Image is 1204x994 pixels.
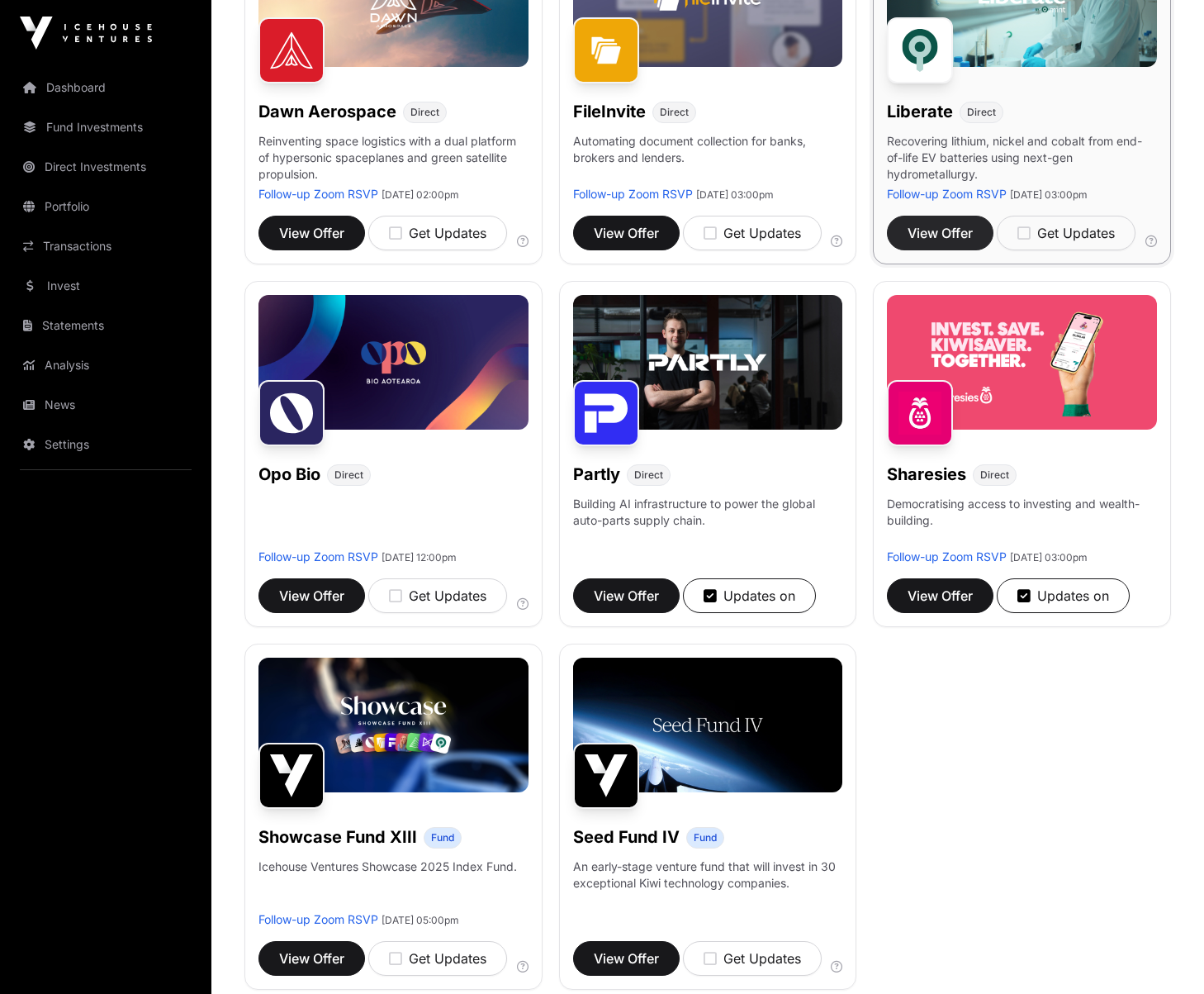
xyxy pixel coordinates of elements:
button: Get Updates [683,216,822,250]
button: Get Updates [368,578,507,613]
button: View Offer [887,578,993,613]
p: Democratising access to investing and wealth-building. [887,496,1157,549]
div: Get Updates [389,223,486,243]
span: Fund [431,831,454,844]
img: Opo-Bio-Banner.jpg [258,295,529,430]
button: Get Updates [368,216,507,250]
span: View Offer [594,949,659,968]
h1: Showcase Fund XIII [258,825,417,849]
a: Follow-up Zoom RSVP [258,549,378,564]
img: FileInvite [573,17,639,83]
button: View Offer [573,941,680,976]
span: [DATE] 02:00pm [382,188,459,201]
img: Seed Fund IV [573,743,639,809]
span: Fund [694,831,717,844]
button: View Offer [258,941,365,976]
div: Get Updates [704,223,801,243]
button: Get Updates [368,941,507,976]
img: Dawn Aerospace [258,17,325,83]
img: Liberate [887,17,953,83]
span: View Offer [594,223,659,243]
div: Updates on [1017,586,1109,606]
p: Icehouse Ventures Showcase 2025 Index Fund. [258,858,517,875]
div: Get Updates [389,586,486,606]
a: Settings [13,426,198,463]
span: [DATE] 03:00pm [1010,551,1088,564]
button: View Offer [887,216,993,250]
button: View Offer [258,216,365,250]
span: View Offer [279,586,344,606]
span: Direct [634,468,663,482]
p: Automating document collection for banks, brokers and lenders. [573,133,843,186]
button: Updates on [683,578,816,613]
a: Follow-up Zoom RSVP [887,187,1007,201]
h1: Sharesies [887,463,966,486]
a: Follow-up Zoom RSVP [887,549,1007,564]
button: Get Updates [997,216,1135,250]
a: Statements [13,307,198,344]
img: Partly [573,380,639,446]
p: Reinventing space logistics with a dual platform of hypersonic spaceplanes and green satellite pr... [258,133,529,186]
div: Updates on [704,586,795,606]
a: Invest [13,268,198,304]
img: Showcase-Fund-Banner-1.jpg [258,658,529,792]
button: Get Updates [683,941,822,976]
p: Building AI infrastructure to power the global auto-parts supply chain. [573,496,843,549]
a: Follow-up Zoom RSVP [258,912,378,926]
span: [DATE] 05:00pm [382,914,459,926]
div: Get Updates [704,949,801,968]
span: Direct [980,468,1009,482]
span: Direct [410,106,439,119]
span: [DATE] 03:00pm [696,188,774,201]
span: [DATE] 03:00pm [1010,188,1088,201]
a: News [13,387,198,423]
a: Analysis [13,347,198,383]
span: Direct [660,106,689,119]
a: Transactions [13,228,198,264]
span: View Offer [279,949,344,968]
a: Follow-up Zoom RSVP [573,187,693,201]
span: View Offer [908,586,973,606]
img: Sharesies [887,380,953,446]
p: Recovering lithium, nickel and cobalt from end-of-life EV batteries using next-gen hydrometallurgy. [887,133,1157,186]
button: Updates on [997,578,1130,613]
div: Get Updates [389,949,486,968]
h1: Partly [573,463,620,486]
h1: Seed Fund IV [573,825,680,849]
p: An early-stage venture fund that will invest in 30 exceptional Kiwi technology companies. [573,858,843,892]
button: View Offer [573,578,680,613]
button: View Offer [573,216,680,250]
span: View Offer [908,223,973,243]
a: Fund Investments [13,109,198,145]
span: View Offer [279,223,344,243]
button: View Offer [258,578,365,613]
img: Sharesies-Banner.jpg [887,295,1157,430]
img: Icehouse Ventures Logo [20,17,152,50]
span: Direct [967,106,996,119]
h1: Opo Bio [258,463,320,486]
div: Get Updates [1017,223,1115,243]
h1: FileInvite [573,100,646,123]
h1: Dawn Aerospace [258,100,396,123]
span: View Offer [594,586,659,606]
span: Direct [334,468,363,482]
img: Seed-Fund-4_Banner.jpg [573,658,843,792]
a: Dashboard [13,69,198,106]
span: [DATE] 12:00pm [382,551,457,564]
h1: Liberate [887,100,953,123]
iframe: Chat Widget [1121,915,1204,994]
img: Partly-Banner.jpg [573,295,843,430]
a: Follow-up Zoom RSVP [258,187,378,201]
a: Portfolio [13,188,198,225]
img: Opo Bio [258,380,325,446]
a: Direct Investments [13,149,198,185]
